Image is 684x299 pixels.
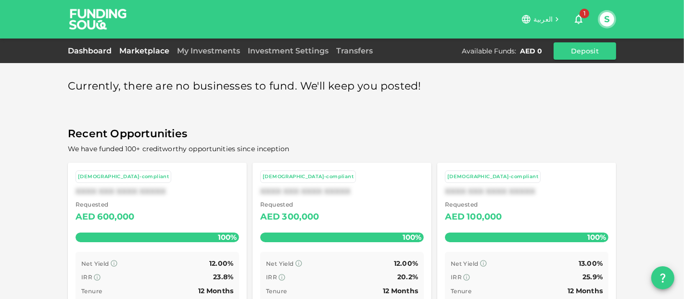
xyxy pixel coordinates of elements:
[81,260,109,267] span: Net Yield
[462,46,516,56] div: Available Funds :
[568,286,603,295] span: 12 Months
[580,9,589,18] span: 1
[260,200,319,209] span: Requested
[68,46,115,55] a: Dashboard
[383,286,418,295] span: 12 Months
[445,200,502,209] span: Requested
[332,46,377,55] a: Transfers
[215,230,239,244] span: 100%
[76,200,135,209] span: Requested
[400,230,424,244] span: 100%
[213,273,233,281] span: 23.8%
[97,209,134,225] div: 600,000
[173,46,244,55] a: My Investments
[445,209,465,225] div: AED
[394,259,418,268] span: 12.00%
[78,173,169,181] div: [DEMOGRAPHIC_DATA]-compliant
[447,173,538,181] div: [DEMOGRAPHIC_DATA]-compliant
[198,286,233,295] span: 12 Months
[600,12,614,26] button: S
[81,287,102,295] span: Tenure
[260,209,280,225] div: AED
[451,287,471,295] span: Tenure
[76,187,239,196] div: XXXX XXX XXXX XXXXX
[451,260,479,267] span: Net Yield
[397,273,418,281] span: 20.2%
[585,230,608,244] span: 100%
[451,273,462,281] span: IRR
[244,46,332,55] a: Investment Settings
[115,46,173,55] a: Marketplace
[266,273,277,281] span: IRR
[209,259,233,268] span: 12.00%
[81,273,92,281] span: IRR
[263,173,354,181] div: [DEMOGRAPHIC_DATA]-compliant
[68,77,421,96] span: Currently, there are no businesses to fund. We'll keep you posted!
[533,15,553,24] span: العربية
[76,209,95,225] div: AED
[68,144,289,153] span: We have funded 100+ creditworthy opportunities since inception
[554,42,616,60] button: Deposit
[569,10,588,29] button: 1
[266,260,294,267] span: Net Yield
[282,209,319,225] div: 300,000
[467,209,502,225] div: 100,000
[445,187,608,196] div: XXXX XXX XXXX XXXXX
[520,46,542,56] div: AED 0
[583,273,603,281] span: 25.9%
[579,259,603,268] span: 13.00%
[266,287,287,295] span: Tenure
[260,187,424,196] div: XXXX XXX XXXX XXXXX
[68,125,616,143] span: Recent Opportunities
[651,266,674,289] button: question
